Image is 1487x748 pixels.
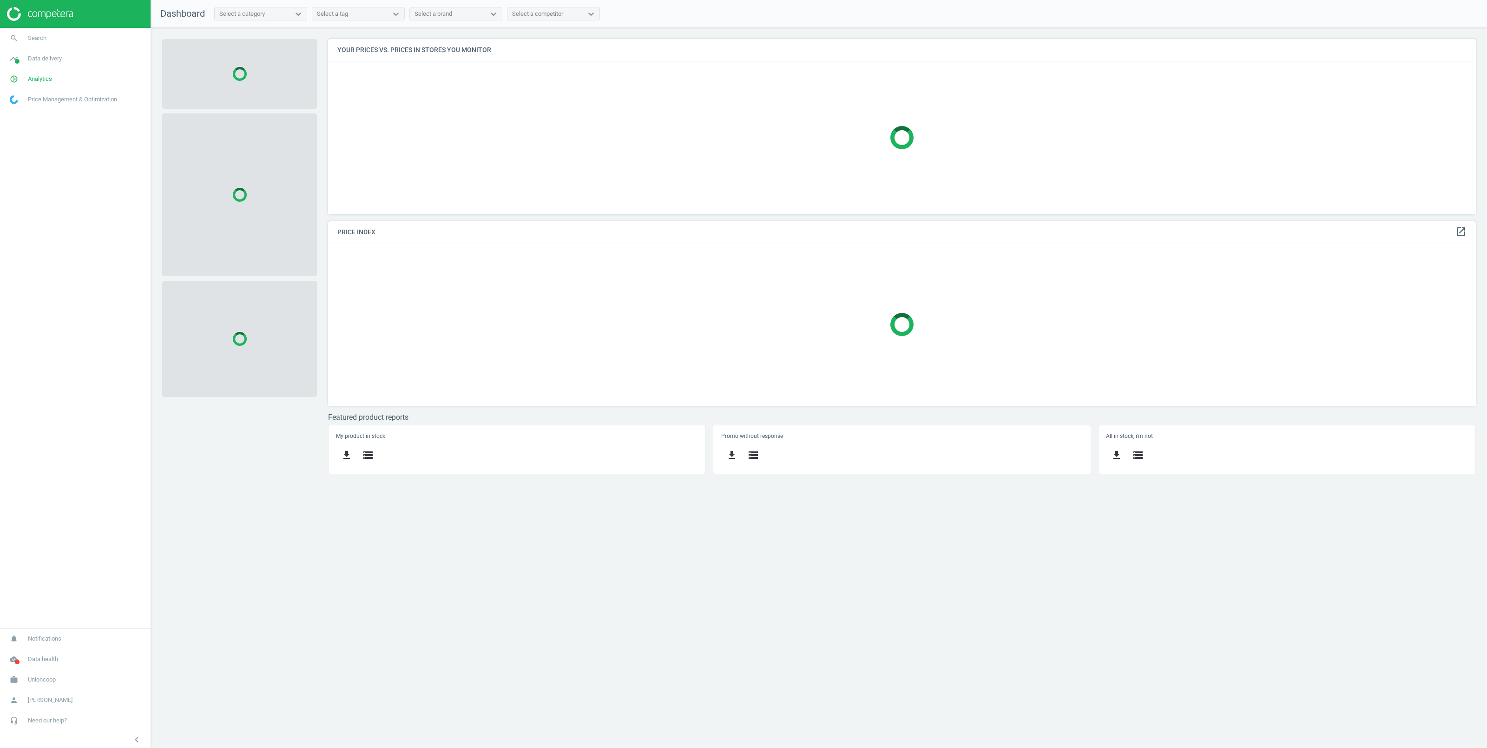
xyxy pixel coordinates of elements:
[10,95,18,104] img: wGWNvw8QSZomAAAAABJRU5ErkJggg==
[512,10,563,18] div: Select a competitor
[1455,226,1467,238] a: open_in_new
[5,630,23,648] i: notifications
[28,34,46,42] span: Search
[1106,444,1127,466] button: get_app
[28,54,62,63] span: Data delivery
[721,433,1083,439] h5: Promo without response
[28,696,72,704] span: [PERSON_NAME]
[5,671,23,688] i: work
[1111,450,1122,461] i: get_app
[1132,450,1144,461] i: storage
[357,444,379,466] button: storage
[726,450,737,461] i: get_app
[415,10,452,18] div: Select a brand
[28,635,61,643] span: Notifications
[219,10,265,18] div: Select a category
[328,221,1476,243] h4: Price Index
[131,734,142,745] i: chevron_left
[328,413,1476,422] h3: Featured product reports
[336,433,698,439] h5: My product in stock
[1106,433,1468,439] h5: All in stock, i'm not
[748,450,759,461] i: storage
[721,444,743,466] button: get_app
[5,650,23,668] i: cloud_done
[5,712,23,729] i: headset_mic
[1455,226,1467,237] i: open_in_new
[743,444,764,466] button: storage
[28,95,117,104] span: Price Management & Optimization
[317,10,348,18] div: Select a tag
[341,450,352,461] i: get_app
[28,675,56,684] span: Unioncoop
[5,691,23,709] i: person
[125,734,148,746] button: chevron_left
[328,39,1476,61] h4: Your prices vs. prices in stores you monitor
[5,70,23,88] i: pie_chart_outlined
[28,655,58,663] span: Data health
[336,444,357,466] button: get_app
[160,8,205,19] span: Dashboard
[362,450,374,461] i: storage
[7,7,73,21] img: ajHJNr6hYgQAAAAASUVORK5CYII=
[1127,444,1149,466] button: storage
[28,716,67,725] span: Need our help?
[28,75,52,83] span: Analytics
[5,50,23,67] i: timeline
[5,29,23,47] i: search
